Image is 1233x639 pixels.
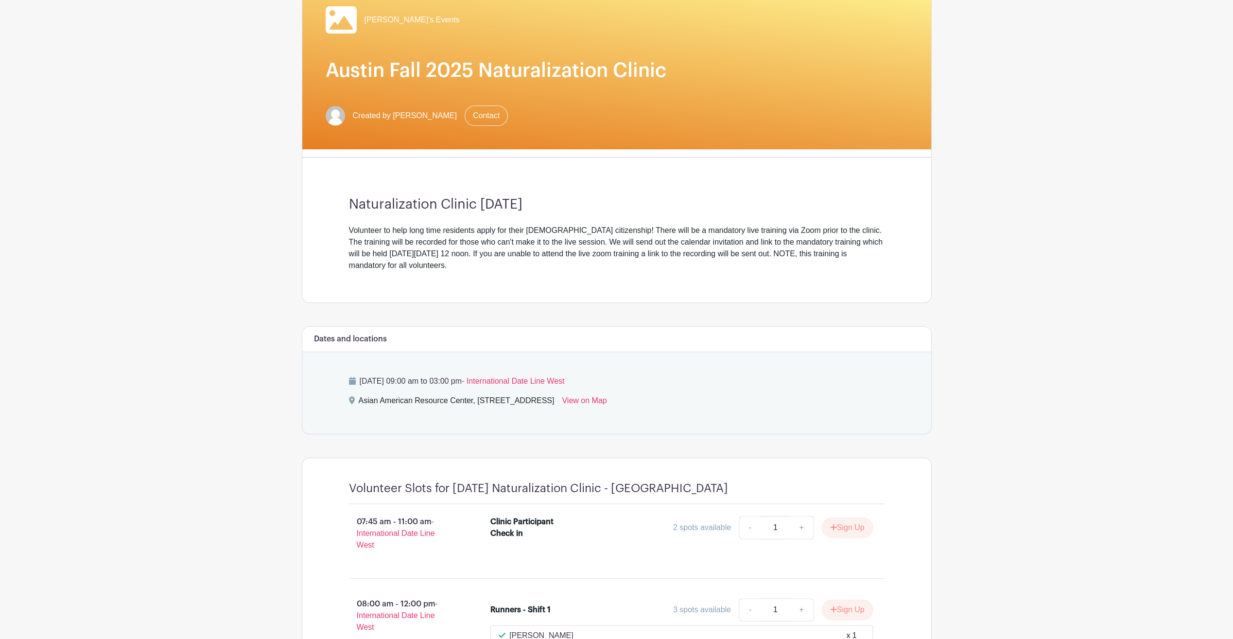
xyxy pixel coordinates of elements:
[822,517,873,538] button: Sign Up
[673,522,731,533] div: 2 spots available
[353,110,457,122] span: Created by [PERSON_NAME]
[739,516,761,539] a: -
[326,59,908,82] h1: Austin Fall 2025 Naturalization Clinic
[789,598,814,621] a: +
[462,377,564,385] span: - International Date Line West
[314,335,387,344] h6: Dates and locations
[490,604,551,616] div: Runners - Shift 1
[357,517,435,549] span: - International Date Line West
[349,481,728,496] h4: Volunteer Slots for [DATE] Naturalization Clinic - [GEOGRAPHIC_DATA]
[822,600,873,620] button: Sign Up
[326,106,345,125] img: default-ce2991bfa6775e67f084385cd625a349d9dcbb7a52a09fb2fda1e96e2d18dcdb.png
[333,512,475,555] p: 07:45 am - 11:00 am
[357,600,438,631] span: - International Date Line West
[562,395,607,410] a: View on Map
[365,14,460,26] span: [PERSON_NAME]'s Events
[673,604,731,616] div: 3 spots available
[349,225,885,271] div: Volunteer to help long time residents apply for their [DEMOGRAPHIC_DATA] citizenship! There will ...
[789,516,814,539] a: +
[349,375,885,387] p: [DATE] 09:00 am to 03:00 pm
[333,594,475,637] p: 08:00 am - 12:00 pm
[349,196,885,213] h3: Naturalization Clinic [DATE]
[490,516,574,539] div: Clinic Participant Check in
[739,598,761,621] a: -
[359,395,555,410] div: Asian American Resource Center, [STREET_ADDRESS]
[465,106,508,126] a: Contact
